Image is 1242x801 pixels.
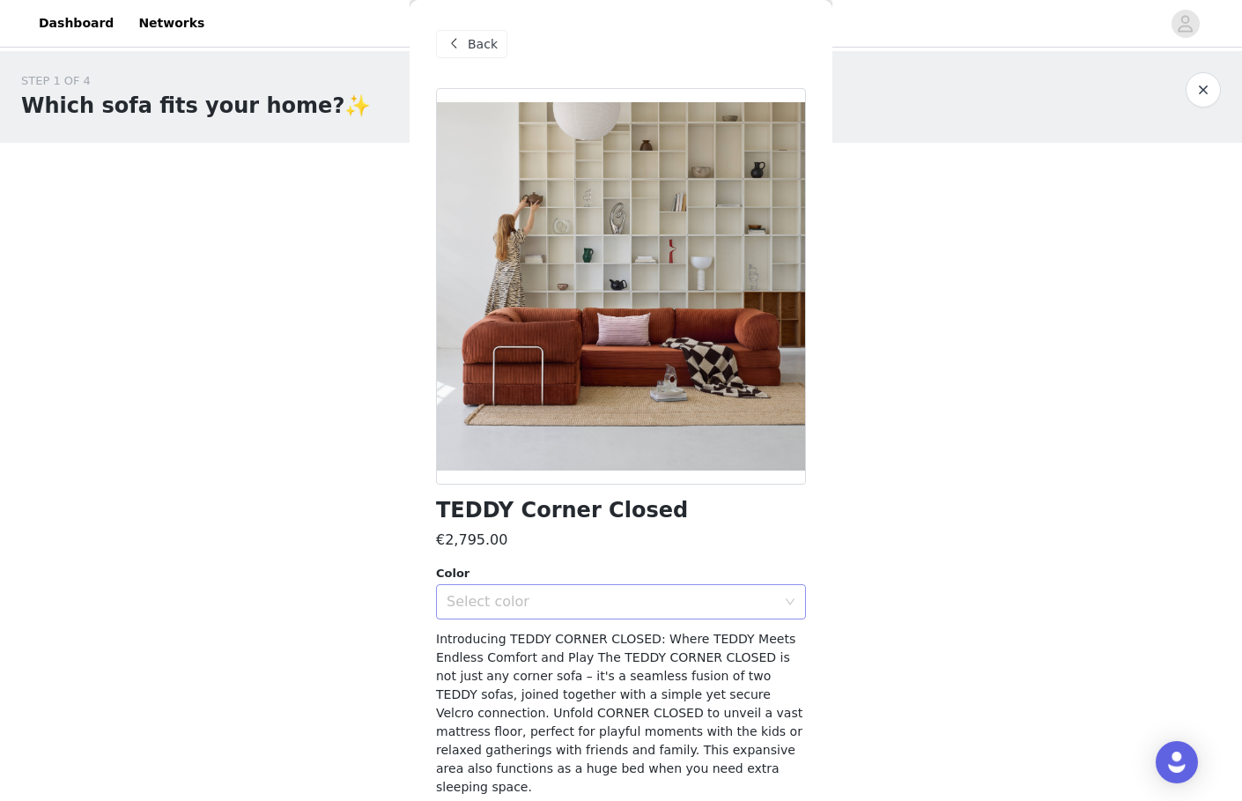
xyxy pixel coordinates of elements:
a: Dashboard [28,4,124,43]
div: STEP 1 OF 4 [21,72,371,90]
div: Color [436,565,806,582]
span: Back [468,35,498,54]
h3: €2,795.00 [436,530,507,551]
div: Open Intercom Messenger [1156,741,1198,783]
span: Introducing TEDDY CORNER CLOSED: Where TEDDY Meets Endless Comfort and Play The TEDDY CORNER CLOS... [436,632,802,794]
i: icon: down [785,597,795,609]
div: avatar [1177,10,1194,38]
div: Select color [447,593,776,611]
h1: TEDDY Corner Closed [436,499,688,523]
h1: Which sofa fits your home?✨ [21,90,371,122]
a: Networks [128,4,215,43]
